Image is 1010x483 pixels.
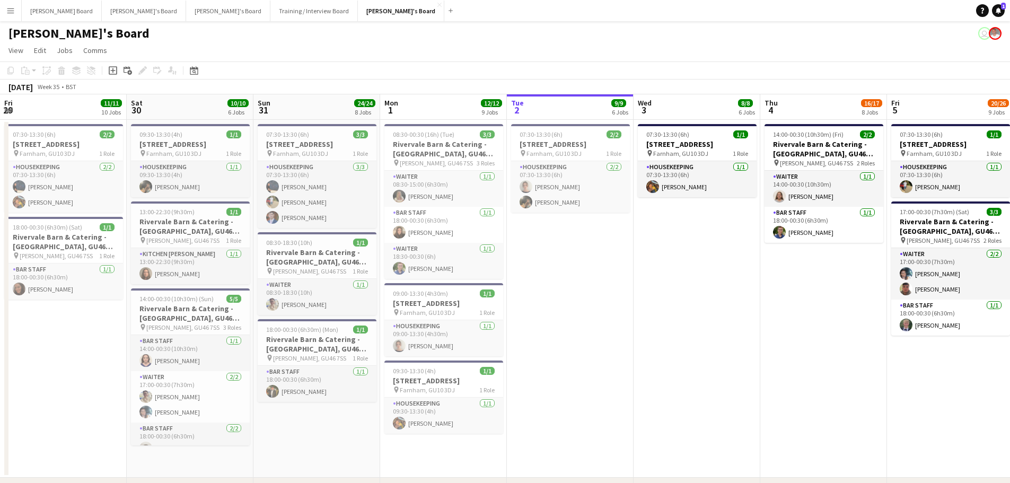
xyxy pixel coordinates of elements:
app-job-card: 09:30-13:30 (4h)1/1[STREET_ADDRESS] Farnham, GU10 3DJ1 RoleHousekeeping1/109:30-13:30 (4h)[PERSON... [384,361,503,434]
span: 09:00-13:30 (4h30m) [393,289,448,297]
span: 1 Role [479,309,495,317]
span: 10/10 [227,99,249,107]
button: [PERSON_NAME]'s Board [186,1,270,21]
app-user-avatar: Kathryn Davies [978,27,991,40]
span: Fri [891,98,900,108]
span: Thu [765,98,778,108]
span: 14:00-00:30 (10h30m) (Sun) [139,295,214,303]
span: Farnham, GU10 3DJ [907,150,962,157]
span: View [8,46,23,55]
span: 07:30-13:30 (6h) [520,130,563,138]
span: 1 Role [99,252,115,260]
span: 20/26 [988,99,1009,107]
span: 1 Role [353,354,368,362]
app-job-card: 09:00-13:30 (4h30m)1/1[STREET_ADDRESS] Farnham, GU10 3DJ1 RoleHousekeeping1/109:00-13:30 (4h30m)[... [384,283,503,356]
span: 14:00-00:30 (10h30m) (Fri) [773,130,844,138]
span: 2/2 [607,130,621,138]
span: Farnham, GU10 3DJ [400,386,455,394]
app-card-role: BAR STAFF1/118:00-00:30 (6h30m)[PERSON_NAME] [258,366,376,402]
span: [PERSON_NAME], GU46 7SS [400,159,473,167]
app-job-card: 07:30-13:30 (6h)2/2[STREET_ADDRESS] Farnham, GU10 3DJ1 RoleHousekeeping2/207:30-13:30 (6h)[PERSON... [511,124,630,213]
app-job-card: 18:00-00:30 (6h30m) (Mon)1/1Rivervale Barn & Catering - [GEOGRAPHIC_DATA], GU46 7SS [PERSON_NAME]... [258,319,376,402]
h3: [STREET_ADDRESS] [258,139,376,149]
h3: [STREET_ADDRESS] [384,376,503,385]
a: Jobs [52,43,77,57]
span: [PERSON_NAME], GU46 7SS [907,236,980,244]
span: 1 Role [353,267,368,275]
app-card-role: Housekeeping3/307:30-13:30 (6h)[PERSON_NAME][PERSON_NAME][PERSON_NAME] [258,161,376,228]
span: Fri [4,98,13,108]
app-job-card: 09:30-13:30 (4h)1/1[STREET_ADDRESS] Farnham, GU10 3DJ1 RoleHousekeeping1/109:30-13:30 (4h)[PERSON... [131,124,250,197]
app-card-role: Waiter1/114:00-00:30 (10h30m)[PERSON_NAME] [765,171,883,207]
span: [PERSON_NAME], GU46 7SS [146,236,219,244]
h3: [STREET_ADDRESS] [511,139,630,149]
app-card-role: BAR STAFF1/118:00-00:30 (6h30m)[PERSON_NAME] [765,207,883,243]
app-card-role: Waiter2/217:00-00:30 (7h30m)[PERSON_NAME][PERSON_NAME] [131,371,250,423]
div: 07:30-13:30 (6h)3/3[STREET_ADDRESS] Farnham, GU10 3DJ1 RoleHousekeeping3/307:30-13:30 (6h)[PERSON... [258,124,376,228]
span: 2/2 [860,130,875,138]
h3: [STREET_ADDRESS] [638,139,757,149]
span: [PERSON_NAME], GU46 7SS [273,267,346,275]
app-job-card: 18:00-00:30 (6h30m) (Sat)1/1Rivervale Barn & Catering - [GEOGRAPHIC_DATA], GU46 7SS [PERSON_NAME]... [4,217,123,300]
span: Comms [83,46,107,55]
h3: Rivervale Barn & Catering - [GEOGRAPHIC_DATA], GU46 7SS [258,335,376,354]
span: 1/1 [480,367,495,375]
div: 14:00-00:30 (10h30m) (Sun)5/5Rivervale Barn & Catering - [GEOGRAPHIC_DATA], GU46 7SS [PERSON_NAME... [131,288,250,445]
app-card-role: Housekeeping1/107:30-13:30 (6h)[PERSON_NAME] [638,161,757,197]
h3: Rivervale Barn & Catering - [GEOGRAPHIC_DATA], GU46 7SS [131,304,250,323]
div: 9 Jobs [481,108,502,116]
span: 08:30-18:30 (10h) [266,239,312,247]
div: 07:30-13:30 (6h)2/2[STREET_ADDRESS] Farnham, GU10 3DJ1 RoleHousekeeping2/207:30-13:30 (6h)[PERSON... [4,124,123,213]
span: 1/1 [353,239,368,247]
app-job-card: 07:30-13:30 (6h)1/1[STREET_ADDRESS] Farnham, GU10 3DJ1 RoleHousekeeping1/107:30-13:30 (6h)[PERSON... [891,124,1010,197]
app-card-role: BAR STAFF2/218:00-00:30 (6h30m)[PERSON_NAME] [131,423,250,474]
span: Sun [258,98,270,108]
div: 9 Jobs [988,108,1008,116]
span: 8/8 [738,99,753,107]
app-job-card: 07:30-13:30 (6h)1/1[STREET_ADDRESS] Farnham, GU10 3DJ1 RoleHousekeeping1/107:30-13:30 (6h)[PERSON... [638,124,757,197]
div: 6 Jobs [612,108,628,116]
span: Farnham, GU10 3DJ [273,150,328,157]
app-card-role: BAR STAFF1/118:00-00:30 (6h30m)[PERSON_NAME] [891,300,1010,336]
h3: [STREET_ADDRESS] [891,139,1010,149]
span: 09:30-13:30 (4h) [139,130,182,138]
a: View [4,43,28,57]
div: 6 Jobs [228,108,248,116]
span: 12/12 [481,99,502,107]
span: 1 Role [226,236,241,244]
app-card-role: Waiter1/108:30-18:30 (10h)[PERSON_NAME] [258,279,376,315]
h3: Rivervale Barn & Catering - [GEOGRAPHIC_DATA], GU46 7SS [4,232,123,251]
app-user-avatar: Jakub Zalibor [989,27,1002,40]
app-job-card: 08:30-00:30 (16h) (Tue)3/3Rivervale Barn & Catering - [GEOGRAPHIC_DATA], GU46 7SS [PERSON_NAME], ... [384,124,503,279]
span: 1 Role [479,386,495,394]
span: 30 [129,104,143,116]
app-card-role: Waiter2/217:00-00:30 (7h30m)[PERSON_NAME][PERSON_NAME] [891,248,1010,300]
span: 3 Roles [223,323,241,331]
a: Comms [79,43,111,57]
span: 24/24 [354,99,375,107]
span: Farnham, GU10 3DJ [400,309,455,317]
span: 1/1 [480,289,495,297]
app-job-card: 17:00-00:30 (7h30m) (Sat)3/3Rivervale Barn & Catering - [GEOGRAPHIC_DATA], GU46 7SS [PERSON_NAME]... [891,201,1010,336]
span: 2 [510,104,524,116]
span: 07:30-13:30 (6h) [900,130,943,138]
h3: Rivervale Barn & Catering - [GEOGRAPHIC_DATA], GU46 7SS [891,217,1010,236]
app-card-role: BAR STAFF1/114:00-00:30 (10h30m)[PERSON_NAME] [131,335,250,371]
span: 18:00-00:30 (6h30m) (Mon) [266,326,338,333]
app-card-role: BAR STAFF1/118:00-00:30 (6h30m)[PERSON_NAME] [384,207,503,243]
div: 10 Jobs [101,108,121,116]
span: Sat [131,98,143,108]
span: 1/1 [226,208,241,216]
span: Week 35 [35,83,62,91]
span: 07:30-13:30 (6h) [646,130,689,138]
app-card-role: Housekeeping2/207:30-13:30 (6h)[PERSON_NAME][PERSON_NAME] [511,161,630,213]
app-card-role: Housekeeping2/207:30-13:30 (6h)[PERSON_NAME][PERSON_NAME] [4,161,123,213]
div: 13:00-22:30 (9h30m)1/1Rivervale Barn & Catering - [GEOGRAPHIC_DATA], GU46 7SS [PERSON_NAME], GU46... [131,201,250,284]
span: [PERSON_NAME], GU46 7SS [146,323,219,331]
